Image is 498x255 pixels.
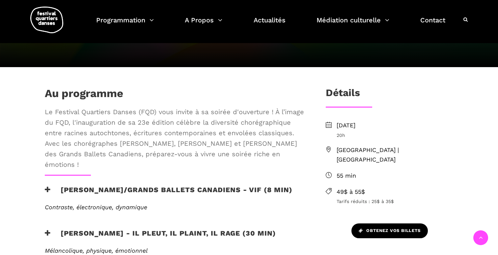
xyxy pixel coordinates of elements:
[317,14,389,34] a: Médiation culturelle
[351,223,428,238] a: Obtenez vos billets
[359,227,421,234] span: Obtenez vos billets
[337,198,453,205] span: Tarifs réduits : 25$ à 35$
[185,14,222,34] a: A Propos
[45,186,292,202] h3: [PERSON_NAME]/Grands Ballets Canadiens - Vif (8 min)
[337,187,453,197] span: 49$ à 55$
[45,229,276,245] h3: [PERSON_NAME] - Il pleut, il plaint, il rage (30 min)
[326,87,360,103] h3: Détails
[337,171,453,181] span: 55 min
[30,7,63,33] img: logo-fqd-med
[45,247,148,254] span: Mélancolique, physique, émotionnel
[96,14,154,34] a: Programmation
[337,121,453,130] span: [DATE]
[254,14,286,34] a: Actualités
[420,14,445,34] a: Contact
[45,204,147,211] span: Contraste, électronique, dynamique
[337,145,453,165] span: [GEOGRAPHIC_DATA] | [GEOGRAPHIC_DATA]
[45,87,123,103] h1: Au programme
[45,107,304,170] span: Le Festival Quartiers Danses (FQD) vous invite à sa soirée d'ouverture ! À l’image du FQD, l'inau...
[337,132,453,139] span: 20h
